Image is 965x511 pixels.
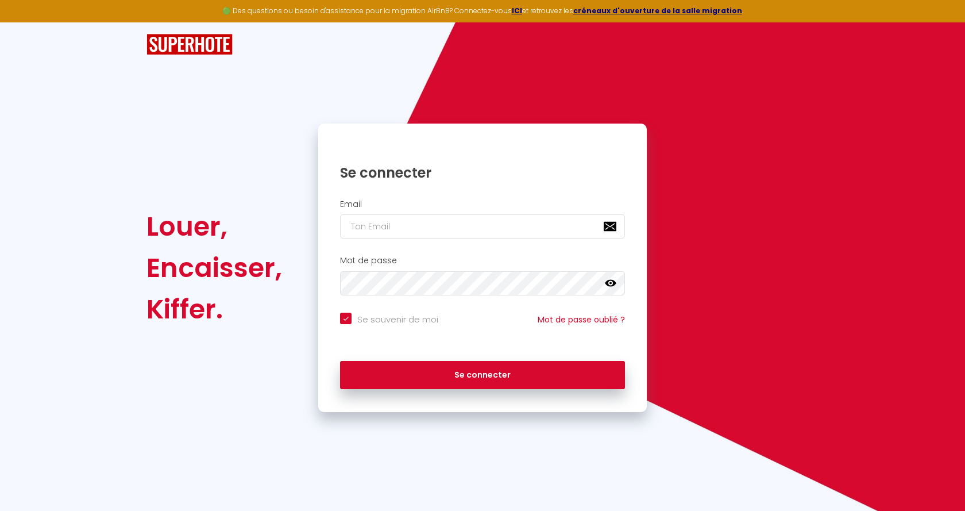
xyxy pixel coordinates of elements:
div: Kiffer. [146,289,282,330]
h1: Se connecter [340,164,625,182]
h2: Email [340,199,625,209]
h2: Mot de passe [340,256,625,266]
div: Encaisser, [146,247,282,289]
div: Louer, [146,206,282,247]
input: Ton Email [340,214,625,239]
a: créneaux d'ouverture de la salle migration [573,6,742,16]
a: ICI [512,6,522,16]
a: Mot de passe oublié ? [538,314,625,325]
img: SuperHote logo [146,34,233,55]
button: Se connecter [340,361,625,390]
